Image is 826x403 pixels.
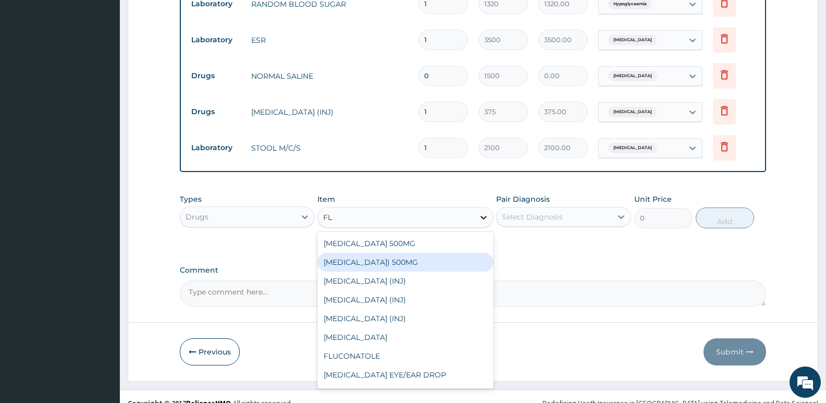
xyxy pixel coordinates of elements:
img: d_794563401_company_1708531726252_794563401 [19,52,42,78]
div: Select Diagnosis [502,212,563,222]
div: [MEDICAL_DATA] EYE/EAR DROP [317,365,493,384]
span: [MEDICAL_DATA] [608,107,657,117]
td: Drugs [186,102,246,121]
textarea: Type your message and hit 'Enter' [5,285,199,321]
td: Laboratory [186,138,246,157]
div: [MEDICAL_DATA] 500MG [317,234,493,253]
label: Types [180,195,202,204]
td: [MEDICAL_DATA] (INJ) [246,102,413,123]
label: Comment [180,266,766,275]
span: [MEDICAL_DATA] [608,143,657,153]
div: FLUCONATOLE [317,347,493,365]
label: Pair Diagnosis [496,194,550,204]
td: NORMAL SALINE [246,66,413,87]
div: [MEDICAL_DATA] (INJ) [317,272,493,290]
button: Add [696,207,754,228]
td: Drugs [186,66,246,86]
span: We're online! [60,131,144,237]
td: STOOL M/C/S [246,138,413,158]
label: Unit Price [634,194,672,204]
td: Laboratory [186,30,246,50]
div: Drugs [186,212,208,222]
div: [MEDICAL_DATA]) 500MG [317,253,493,272]
div: CIPROFLOXACINE 500MG [317,384,493,403]
td: ESR [246,30,413,51]
div: [MEDICAL_DATA] (INJ) [317,309,493,328]
div: Minimize live chat window [171,5,196,30]
div: Chat with us now [54,58,175,72]
div: [MEDICAL_DATA] (INJ) [317,290,493,309]
button: Previous [180,338,240,365]
span: [MEDICAL_DATA] [608,35,657,45]
button: Submit [704,338,766,365]
label: Item [317,194,335,204]
div: [MEDICAL_DATA] [317,328,493,347]
span: [MEDICAL_DATA] [608,71,657,81]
